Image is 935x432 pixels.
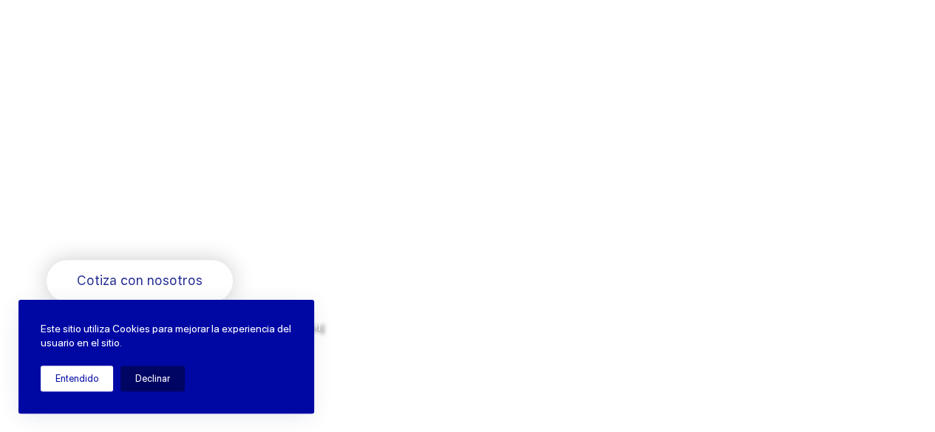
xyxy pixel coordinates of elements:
[120,366,185,391] button: Declinar
[41,366,113,391] button: Entendido
[41,322,292,351] p: Este sitio utiliza Cookies para mejorar la experiencia del usuario en el sitio.
[47,104,471,206] span: Somos los doctores de la industria
[77,270,203,292] span: Cotiza con nosotros
[47,72,236,91] span: Bienvenido a Balerytodo®
[47,222,339,240] span: Rodamientos y refacciones industriales
[47,260,233,302] a: Cotiza con nosotros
